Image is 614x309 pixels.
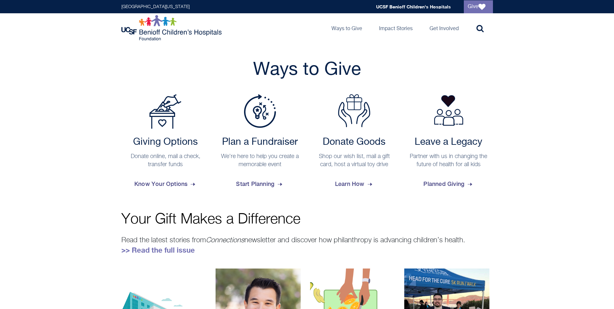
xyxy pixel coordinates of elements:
[464,0,493,13] a: Give
[338,94,370,127] img: Donate Goods
[121,94,210,193] a: Payment Options Giving Options Donate online, mail a check, transfer funds Know Your Options
[121,235,493,256] p: Read the latest stories from newsletter and discover how philanthropy is advancing children’s hea...
[134,175,196,193] span: Know Your Options
[374,13,418,42] a: Impact Stories
[313,136,396,148] h2: Donate Goods
[407,136,490,148] h2: Leave a Legacy
[121,246,195,254] a: >> Read the full issue
[219,136,301,148] h2: Plan a Fundraiser
[149,94,182,129] img: Payment Options
[219,153,301,169] p: We're here to help you create a memorable event
[244,94,276,128] img: Plan a Fundraiser
[313,153,396,169] p: Shop our wish list, mail a gift card, host a virtual toy drive
[424,13,464,42] a: Get Involved
[404,94,493,193] a: Leave a Legacy Partner with us in changing the future of health for all kids Planned Giving
[407,153,490,169] p: Partner with us in changing the future of health for all kids
[216,94,304,193] a: Plan a Fundraiser Plan a Fundraiser We're here to help you create a memorable event Start Planning
[121,5,190,9] a: [GEOGRAPHIC_DATA][US_STATE]
[236,175,284,193] span: Start Planning
[310,94,399,193] a: Donate Goods Donate Goods Shop our wish list, mail a gift card, host a virtual toy drive Learn How
[376,4,451,9] a: UCSF Benioff Children's Hospitals
[121,212,493,227] p: Your Gift Makes a Difference
[326,13,367,42] a: Ways to Give
[121,59,493,81] h2: Ways to Give
[125,136,207,148] h2: Giving Options
[125,153,207,169] p: Donate online, mail a check, transfer funds
[335,175,374,193] span: Learn How
[206,237,244,244] em: Connections
[121,15,223,41] img: Logo for UCSF Benioff Children's Hospitals Foundation
[423,175,474,193] span: Planned Giving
